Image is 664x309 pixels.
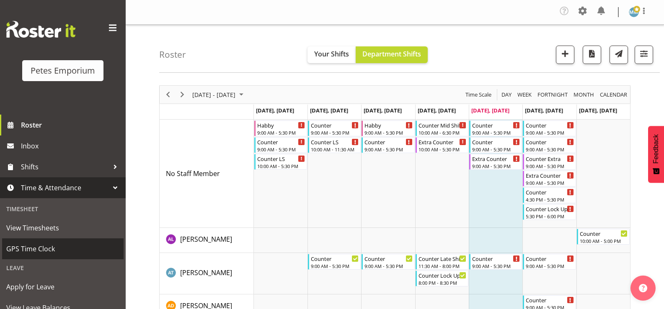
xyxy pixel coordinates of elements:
[526,213,574,220] div: 5:30 PM - 6:00 PM
[257,154,305,163] div: Counter LS
[311,254,359,263] div: Counter
[526,138,574,146] div: Counter
[416,254,468,270] div: Alex-Micheal Taniwha"s event - Counter Late Shift Begin From Thursday, August 28, 2025 at 11:30:0...
[160,253,254,294] td: Alex-Micheal Taniwha resource
[523,137,576,153] div: No Staff Member"s event - Counter Begin From Saturday, August 30, 2025 at 9:00:00 AM GMT+12:00 En...
[572,89,596,100] button: Timeline Month
[652,134,660,163] span: Feedback
[526,196,574,203] div: 4:30 PM - 5:30 PM
[364,121,412,129] div: Habby
[256,107,294,114] span: [DATE], [DATE]
[523,171,576,186] div: No Staff Member"s event - Extra Counter Begin From Saturday, August 30, 2025 at 9:00:00 AM GMT+12...
[472,154,520,163] div: Extra Counter
[472,254,520,263] div: Counter
[526,154,574,163] div: Counter Extra
[180,268,232,278] a: [PERSON_NAME]
[469,154,522,170] div: No Staff Member"s event - Extra Counter Begin From Friday, August 29, 2025 at 9:00:00 AM GMT+12:0...
[577,229,630,245] div: Abigail Lane"s event - Counter Begin From Sunday, August 31, 2025 at 10:00:00 AM GMT+12:00 Ends A...
[2,259,124,276] div: Leave
[311,146,359,153] div: 10:00 AM - 11:30 AM
[364,146,412,153] div: 9:00 AM - 5:30 PM
[526,263,574,269] div: 9:00 AM - 5:30 PM
[6,243,119,255] span: GPS Time Clock
[163,89,174,100] button: Previous
[31,64,95,77] div: Petes Emporium
[579,107,617,114] span: [DATE], [DATE]
[525,107,563,114] span: [DATE], [DATE]
[6,21,75,38] img: Rosterit website logo
[257,129,305,136] div: 9:00 AM - 5:30 PM
[500,89,513,100] button: Timeline Day
[419,146,466,153] div: 10:00 AM - 5:30 PM
[648,126,664,183] button: Feedback - Show survey
[635,46,653,64] button: Filter Shifts
[21,181,109,194] span: Time & Attendance
[526,129,574,136] div: 9:00 AM - 5:30 PM
[311,263,359,269] div: 9:00 AM - 5:30 PM
[526,163,574,169] div: 9:00 AM - 5:30 PM
[472,129,520,136] div: 9:00 AM - 5:30 PM
[472,121,520,129] div: Counter
[21,140,121,152] span: Inbox
[469,254,522,270] div: Alex-Micheal Taniwha"s event - Counter Begin From Friday, August 29, 2025 at 9:00:00 AM GMT+12:00...
[465,89,492,100] span: Time Scale
[516,89,533,100] button: Timeline Week
[419,129,466,136] div: 10:00 AM - 6:30 PM
[526,146,574,153] div: 9:00 AM - 5:30 PM
[311,138,359,146] div: Counter LS
[419,121,466,129] div: Counter Mid Shift
[472,163,520,169] div: 9:00 AM - 5:30 PM
[526,188,574,196] div: Counter
[166,169,220,178] span: No Staff Member
[254,137,307,153] div: No Staff Member"s event - Counter Begin From Monday, August 25, 2025 at 9:00:00 AM GMT+12:00 Ends...
[517,89,532,100] span: Week
[580,229,628,237] div: Counter
[629,7,639,17] img: mandy-mosley3858.jpg
[556,46,574,64] button: Add a new shift
[364,138,412,146] div: Counter
[308,254,361,270] div: Alex-Micheal Taniwha"s event - Counter Begin From Tuesday, August 26, 2025 at 9:00:00 AM GMT+12:0...
[639,284,647,292] img: help-xxl-2.png
[2,238,124,259] a: GPS Time Clock
[526,179,574,186] div: 9:00 AM - 5:30 PM
[311,121,359,129] div: Counter
[308,137,361,153] div: No Staff Member"s event - Counter LS Begin From Tuesday, August 26, 2025 at 10:00:00 AM GMT+12:00...
[523,154,576,170] div: No Staff Member"s event - Counter Extra Begin From Saturday, August 30, 2025 at 9:00:00 AM GMT+12...
[464,89,493,100] button: Time Scale
[191,89,247,100] button: August 25 - 31, 2025
[254,154,307,170] div: No Staff Member"s event - Counter LS Begin From Monday, August 25, 2025 at 10:00:00 AM GMT+12:00 ...
[472,146,520,153] div: 9:00 AM - 5:30 PM
[526,171,574,179] div: Extra Counter
[472,138,520,146] div: Counter
[523,204,576,220] div: No Staff Member"s event - Counter Lock Up Begin From Saturday, August 30, 2025 at 5:30:00 PM GMT+...
[523,187,576,203] div: No Staff Member"s event - Counter Begin From Saturday, August 30, 2025 at 4:30:00 PM GMT+12:00 En...
[523,120,576,136] div: No Staff Member"s event - Counter Begin From Saturday, August 30, 2025 at 9:00:00 AM GMT+12:00 En...
[364,107,402,114] span: [DATE], [DATE]
[526,296,574,304] div: Counter
[536,89,569,100] button: Fortnight
[254,120,307,136] div: No Staff Member"s event - Habby Begin From Monday, August 25, 2025 at 9:00:00 AM GMT+12:00 Ends A...
[419,279,466,286] div: 8:00 PM - 8:30 PM
[364,263,412,269] div: 9:00 AM - 5:30 PM
[419,138,466,146] div: Extra Counter
[180,234,232,244] a: [PERSON_NAME]
[6,222,119,234] span: View Timesheets
[419,263,466,269] div: 11:30 AM - 8:00 PM
[526,121,574,129] div: Counter
[160,228,254,253] td: Abigail Lane resource
[362,254,414,270] div: Alex-Micheal Taniwha"s event - Counter Begin From Wednesday, August 27, 2025 at 9:00:00 AM GMT+12...
[416,137,468,153] div: No Staff Member"s event - Extra Counter Begin From Thursday, August 28, 2025 at 10:00:00 AM GMT+1...
[356,46,428,63] button: Department Shifts
[2,200,124,217] div: Timesheet
[21,119,121,131] span: Roster
[177,89,188,100] button: Next
[526,204,574,213] div: Counter Lock Up
[2,276,124,297] a: Apply for Leave
[610,46,628,64] button: Send a list of all shifts for the selected filtered period to all rostered employees.
[472,263,520,269] div: 9:00 AM - 5:30 PM
[416,120,468,136] div: No Staff Member"s event - Counter Mid Shift Begin From Thursday, August 28, 2025 at 10:00:00 AM G...
[501,89,512,100] span: Day
[364,254,412,263] div: Counter
[419,254,466,263] div: Counter Late Shift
